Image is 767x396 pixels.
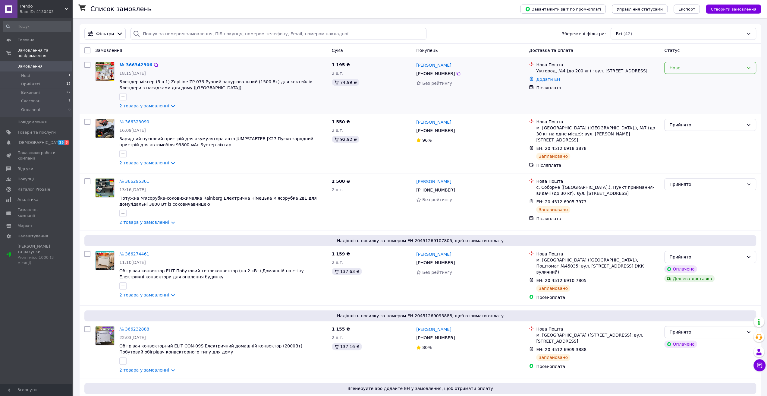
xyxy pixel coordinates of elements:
[332,335,344,340] span: 2 шт.
[753,359,765,371] button: Чат з покупцем
[119,160,169,165] a: 2 товара у замовленні
[332,179,350,184] span: 2 500 ₴
[536,347,586,352] span: ЕН: 20 4512 6909 3888
[536,251,659,257] div: Нова Пошта
[17,244,56,266] span: [PERSON_NAME] та рахунки
[416,119,451,125] a: [PERSON_NAME]
[95,326,115,345] a: Фото товару
[415,334,456,342] div: [PHONE_NUMBER]
[119,103,169,108] a: 2 товара у замовленні
[96,31,114,37] span: Фільтри
[17,166,33,172] span: Відгуки
[17,197,38,202] span: Аналітика
[119,268,304,279] a: Обігрівач конвектор ELIT Побутовий теплоконвектор (на 2 кВт) Домашній на стіну Електричні конвект...
[617,7,663,11] span: Управління статусами
[119,344,302,354] span: Обігрівач конвекторний ELIT CON-09S Електричний домашній конвектор (2000Вт) Побутовий обігрівач к...
[332,62,350,67] span: 1 195 ₴
[64,140,69,145] span: 3
[612,5,668,14] button: Управління статусами
[17,140,62,145] span: [DEMOGRAPHIC_DATA]
[119,79,312,90] span: Блендер-міксер (5 в 1) ZepLine ZP-073 Ручний занурювальний (1500 Вт) для коктейлів Блендери з нас...
[422,270,452,275] span: Без рейтингу
[711,7,756,11] span: Створити замовлення
[17,48,72,59] span: Замовлення та повідомлення
[536,363,659,369] div: Пром-оплата
[536,153,570,160] div: Заплановано
[664,48,680,53] span: Статус
[21,98,42,104] span: Скасовані
[536,206,570,213] div: Заплановано
[20,9,72,14] div: Ваш ID: 4130403
[536,85,659,91] div: Післяплата
[119,71,146,76] span: 18:15[DATE]
[17,233,48,239] span: Налаштування
[66,90,71,95] span: 22
[536,257,659,275] div: м. [GEOGRAPHIC_DATA] ([GEOGRAPHIC_DATA].), Поштомат №45035: вул. [STREET_ADDRESS] (ЖК вуличний)
[119,293,169,297] a: 2 товара у замовленні
[119,335,146,340] span: 22:03[DATE]
[664,275,714,282] div: Дешева доставка
[332,343,362,350] div: 137.16 ₴
[616,31,622,37] span: Всі
[664,265,697,273] div: Оплачено
[536,278,586,283] span: ЕН: 20 4512 6910 7805
[119,196,317,207] span: Потужна м'ясорубка-соковижималка Rainberg Електрична Німецька м'ясорубка 2в1 для дому/їдальні 380...
[130,28,426,40] input: Пошук за номером замовлення, ПІБ покупця, номером телефону, Email, номером накладної
[17,64,42,69] span: Замовлення
[17,37,34,43] span: Головна
[17,187,50,192] span: Каталог ProSale
[422,345,432,350] span: 80%
[119,252,149,256] a: № 366274461
[17,130,56,135] span: Товари та послуги
[332,252,350,256] span: 1 159 ₴
[119,368,169,372] a: 2 товара у замовленні
[664,341,697,348] div: Оплачено
[536,68,659,74] div: Ужгород, №4 (до 200 кг) : вул. [STREET_ADDRESS]
[95,119,115,138] a: Фото товару
[87,313,754,319] span: Надішліть посилку за номером ЕН 20451269093888, щоб отримати оплату
[623,31,632,36] span: (42)
[68,73,71,78] span: 1
[562,31,606,37] span: Збережені фільтри:
[332,268,362,275] div: 137.63 ₴
[422,81,452,86] span: Без рейтингу
[332,79,359,86] div: 74.99 ₴
[119,136,313,147] a: Зарядний пусковий пристрій для акумулятора авто JUMPSTARTER JX27 Пуско зарядний пристрій для авто...
[536,199,586,204] span: ЕН: 20 4512 6905 7973
[700,6,761,11] a: Створити замовлення
[669,329,744,335] div: Прийнято
[536,162,659,168] div: Післяплата
[17,207,56,218] span: Гаманець компанії
[669,122,744,128] div: Прийнято
[422,138,432,143] span: 96%
[536,184,659,196] div: с. Соборне ([GEOGRAPHIC_DATA].), Пункт приймання-видачі (до 30 кг): вул. [STREET_ADDRESS]
[416,326,451,332] a: [PERSON_NAME]
[332,327,350,331] span: 1 155 ₴
[87,385,754,391] span: Згенеруйте або додайте ЕН у замовлення, щоб отримати оплату
[332,71,344,76] span: 2 шт.
[119,260,146,265] span: 11:10[DATE]
[119,187,146,192] span: 13:16[DATE]
[706,5,761,14] button: Створити замовлення
[536,354,570,361] div: Заплановано
[17,119,47,125] span: Повідомлення
[68,98,71,104] span: 7
[95,48,122,53] span: Замовлення
[422,197,452,202] span: Без рейтингу
[17,255,56,266] div: Prom мікс 1000 (3 місяці)
[21,73,30,78] span: Нові
[536,332,659,344] div: м. [GEOGRAPHIC_DATA] ([STREET_ADDRESS]: вул. [STREET_ADDRESS]
[529,48,573,53] span: Доставка та оплата
[96,179,114,197] img: Фото товару
[96,326,114,345] img: Фото товару
[90,5,152,13] h1: Список замовлень
[17,223,33,229] span: Маркет
[3,21,71,32] input: Пошук
[119,179,149,184] a: № 366295361
[416,251,451,257] a: [PERSON_NAME]
[20,4,65,9] span: Trendo
[119,327,149,331] a: № 366232888
[536,77,560,82] a: Додати ЕН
